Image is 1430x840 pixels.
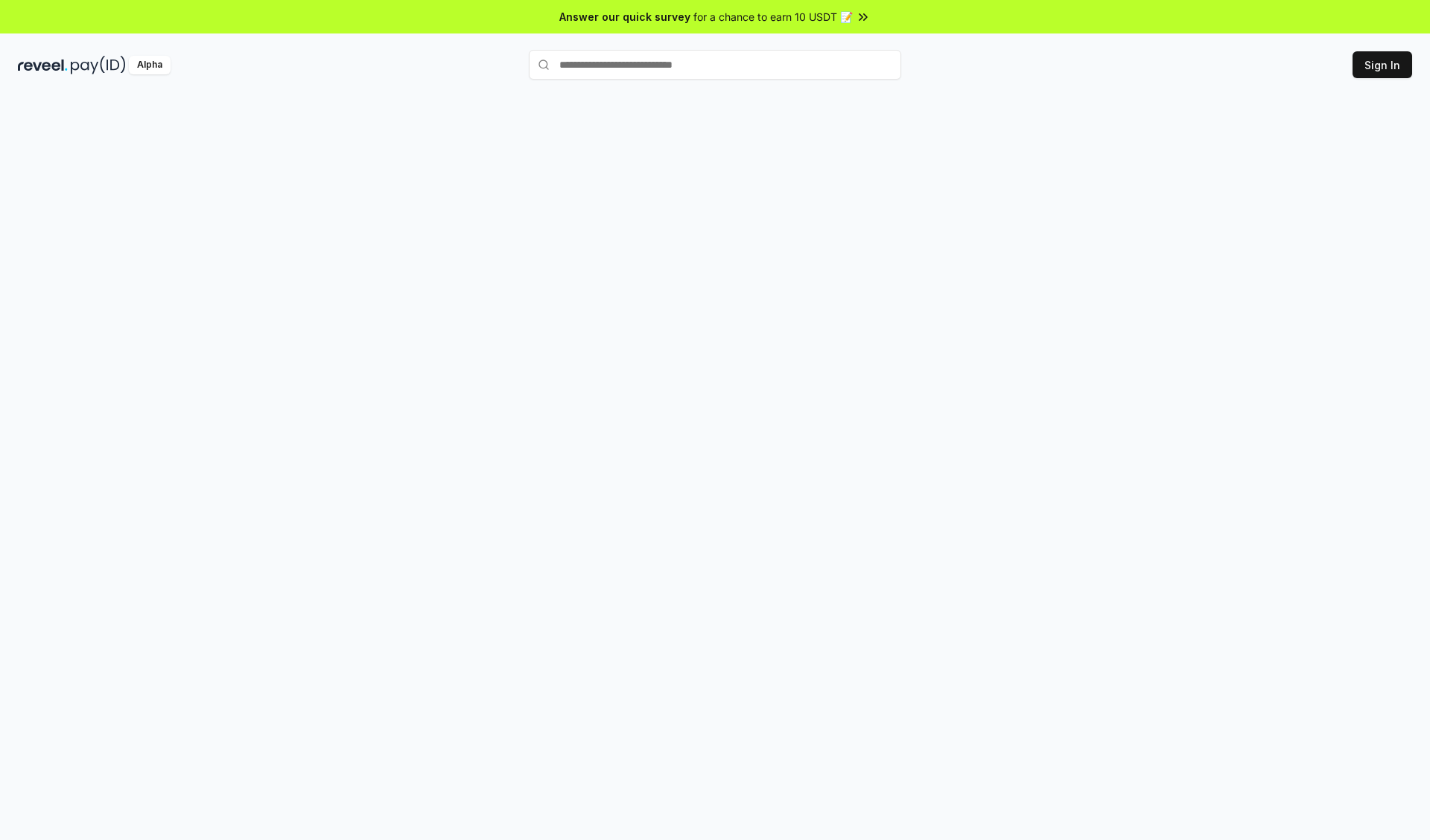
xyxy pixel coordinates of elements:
button: Sign In [1353,51,1412,78]
img: pay_id [71,56,126,74]
div: Alpha [129,56,171,74]
img: reveel_dark [18,56,68,74]
span: Answer our quick survey [559,9,690,25]
span: for a chance to earn 10 USDT 📝 [693,9,853,25]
